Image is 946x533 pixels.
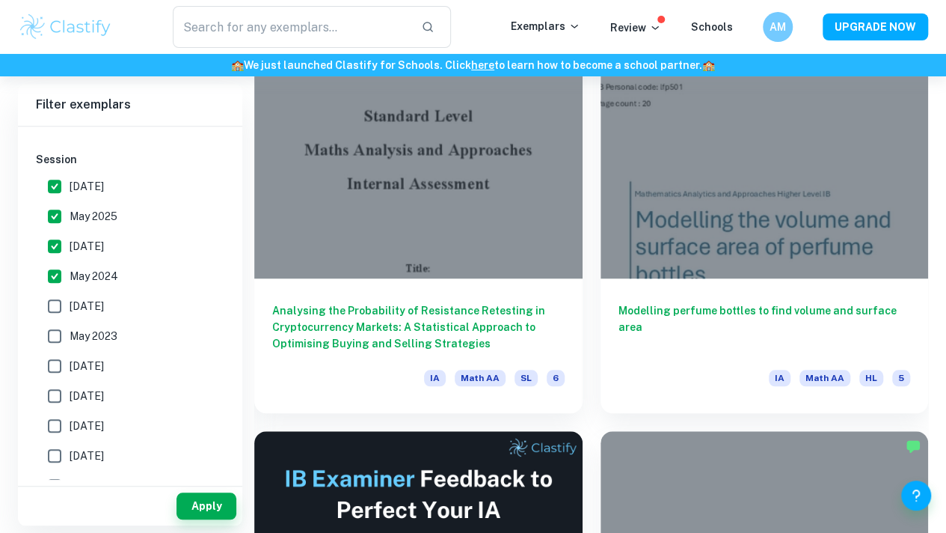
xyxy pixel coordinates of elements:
[70,448,104,464] span: [DATE]
[272,302,565,352] h6: Analysing the Probability of Resistance Retesting in Cryptocurrency Markets: A Statistical Approa...
[610,19,661,36] p: Review
[601,32,929,413] a: Modelling perfume bottles to find volume and surface areaIAMath AAHL5
[770,19,787,35] h6: AM
[799,370,850,386] span: Math AA
[70,418,104,434] span: [DATE]
[176,493,236,520] button: Apply
[763,12,793,42] button: AM
[70,478,97,494] span: Other
[691,21,733,33] a: Schools
[254,32,583,413] a: Analysing the Probability of Resistance Retesting in Cryptocurrency Markets: A Statistical Approa...
[70,358,104,374] span: [DATE]
[70,238,104,255] span: [DATE]
[70,298,104,314] span: [DATE]
[173,6,409,48] input: Search for any exemplars...
[18,84,242,126] h6: Filter exemplars
[18,12,113,42] img: Clastify logo
[511,18,580,34] p: Exemplars
[892,370,910,386] span: 5
[231,59,244,71] span: 🏫
[618,302,911,352] h6: Modelling perfume bottles to find volume and surface area
[823,13,928,40] button: UPGRADE NOW
[36,151,224,168] h6: Session
[515,370,538,386] span: SL
[901,481,931,511] button: Help and Feedback
[70,268,118,284] span: May 2024
[769,370,790,386] span: IA
[70,208,117,225] span: May 2025
[70,388,104,404] span: [DATE]
[471,59,494,71] a: here
[859,370,883,386] span: HL
[3,57,943,73] h6: We just launched Clastify for Schools. Click to learn how to become a school partner.
[70,328,117,344] span: May 2023
[547,370,565,386] span: 6
[70,178,104,195] span: [DATE]
[424,370,446,386] span: IA
[906,439,921,454] img: Marked
[455,370,506,386] span: Math AA
[702,59,715,71] span: 🏫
